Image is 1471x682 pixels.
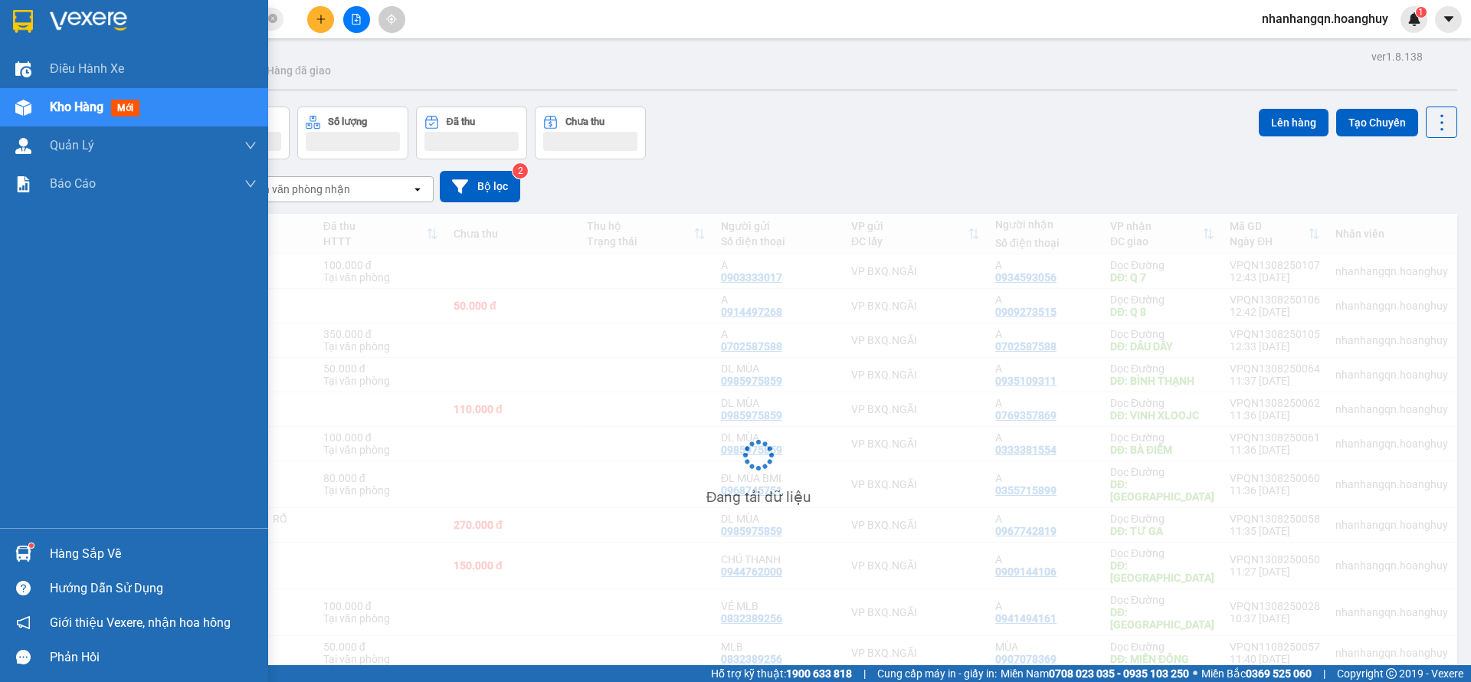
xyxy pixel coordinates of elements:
[786,667,852,680] strong: 1900 633 818
[15,100,31,116] img: warehouse-icon
[1246,667,1312,680] strong: 0369 525 060
[244,182,350,197] div: Chọn văn phòng nhận
[268,14,277,23] span: close-circle
[50,100,103,114] span: Kho hàng
[297,107,408,159] button: Số lượng
[1049,667,1189,680] strong: 0708 023 035 - 0935 103 250
[50,59,124,78] span: Điều hành xe
[440,171,520,202] button: Bộ lọc
[50,543,257,566] div: Hàng sắp về
[50,646,257,669] div: Phản hồi
[386,14,397,25] span: aim
[1435,6,1462,33] button: caret-down
[535,107,646,159] button: Chưa thu
[15,138,31,154] img: warehouse-icon
[378,6,405,33] button: aim
[16,650,31,664] span: message
[268,12,277,27] span: close-circle
[316,14,326,25] span: plus
[877,665,997,682] span: Cung cấp máy in - giấy in:
[111,100,139,116] span: mới
[1259,109,1328,136] button: Lên hàng
[13,10,33,33] img: logo-vxr
[307,6,334,33] button: plus
[1418,7,1423,18] span: 1
[1250,9,1401,28] span: nhanhangqn.hoanghuy
[351,14,362,25] span: file-add
[1201,665,1312,682] span: Miền Bắc
[254,52,343,89] button: Hàng đã giao
[1323,665,1325,682] span: |
[1371,48,1423,65] div: ver 1.8.138
[416,107,527,159] button: Đã thu
[1407,12,1421,26] img: icon-new-feature
[1193,671,1197,677] span: ⚪️
[863,665,866,682] span: |
[447,116,475,127] div: Đã thu
[1336,109,1418,136] button: Tạo Chuyến
[513,163,528,179] sup: 2
[15,61,31,77] img: warehouse-icon
[50,174,96,193] span: Báo cáo
[343,6,370,33] button: file-add
[1386,668,1397,679] span: copyright
[15,546,31,562] img: warehouse-icon
[50,577,257,600] div: Hướng dẫn sử dụng
[1442,12,1456,26] span: caret-down
[565,116,604,127] div: Chưa thu
[16,615,31,630] span: notification
[50,613,231,632] span: Giới thiệu Vexere, nhận hoa hồng
[1001,665,1189,682] span: Miền Nam
[50,136,94,155] span: Quản Lý
[711,665,852,682] span: Hỗ trợ kỹ thuật:
[1416,7,1427,18] sup: 1
[15,176,31,192] img: solution-icon
[411,183,424,195] svg: open
[29,543,34,548] sup: 1
[244,139,257,152] span: down
[328,116,367,127] div: Số lượng
[244,178,257,190] span: down
[706,486,811,509] div: Đang tải dữ liệu
[16,581,31,595] span: question-circle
